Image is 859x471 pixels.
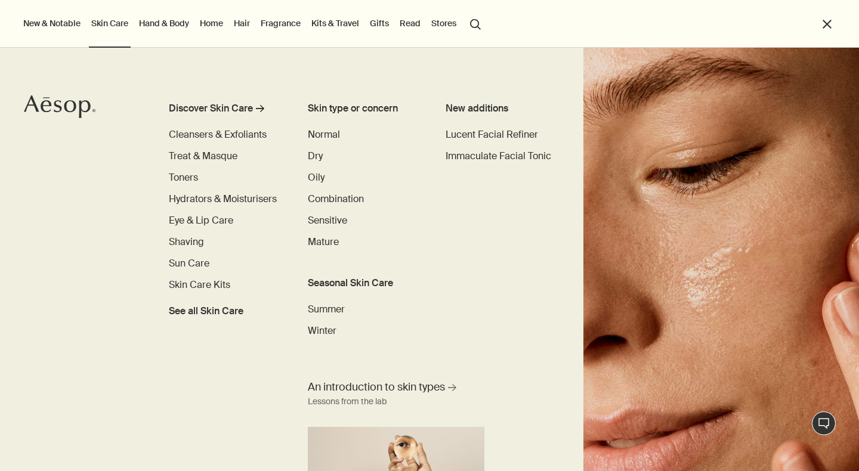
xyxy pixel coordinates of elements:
a: Mature [308,235,339,249]
span: Sensitive [308,214,347,227]
a: Lucent Facial Refiner [446,128,538,142]
span: Oily [308,171,325,184]
button: Open search [465,12,486,35]
button: New & Notable [21,16,83,31]
a: Normal [308,128,340,142]
a: Kits & Travel [309,16,361,31]
a: Winter [308,324,336,338]
a: Hair [231,16,252,31]
a: Hand & Body [137,16,191,31]
div: Discover Skin Care [169,101,253,116]
a: Immaculate Facial Tonic [446,149,551,163]
div: Lessons from the lab [308,395,387,409]
img: Woman holding her face with her hands [583,48,859,471]
button: Close the Menu [820,17,834,31]
h3: Skin type or concern [308,101,420,116]
span: Hydrators & Moisturisers [169,193,277,205]
span: Lucent Facial Refiner [446,128,538,141]
a: Gifts [367,16,391,31]
a: Dry [308,149,323,163]
span: Normal [308,128,340,141]
a: Home [197,16,225,31]
span: Winter [308,324,336,337]
span: Treat & Masque [169,150,237,162]
span: Sun Care [169,257,209,269]
a: Hydrators & Moisturisers [169,192,277,206]
a: Summer [308,302,345,317]
span: Dry [308,150,323,162]
a: Treat & Masque [169,149,237,163]
a: Combination [308,192,364,206]
a: See all Skin Care [169,299,243,318]
span: Summer [308,303,345,315]
a: Read [397,16,423,31]
span: Shaving [169,235,204,248]
a: Eye & Lip Care [169,213,233,228]
span: An introduction to skin types [308,380,445,395]
a: Skin Care [89,16,131,31]
a: Aesop [21,92,98,125]
svg: Aesop [24,95,95,119]
a: Cleansers & Exfoliants [169,128,267,142]
a: Toners [169,171,198,185]
span: Mature [308,235,339,248]
span: Cleansers & Exfoliants [169,128,267,141]
a: Skin Care Kits [169,278,230,292]
a: Sensitive [308,213,347,228]
a: Discover Skin Care [169,101,282,120]
a: Fragrance [258,16,303,31]
button: Stores [429,16,459,31]
span: Immaculate Facial Tonic [446,150,551,162]
a: Sun Care [169,256,209,271]
span: Eye & Lip Care [169,214,233,227]
button: Live Assistance [812,411,836,435]
span: Combination [308,193,364,205]
a: Shaving [169,235,204,249]
a: Oily [308,171,325,185]
span: See all Skin Care [169,304,243,318]
span: Skin Care Kits [169,278,230,291]
h3: Seasonal Skin Care [308,276,420,290]
div: New additions [446,101,558,116]
span: Toners [169,171,198,184]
